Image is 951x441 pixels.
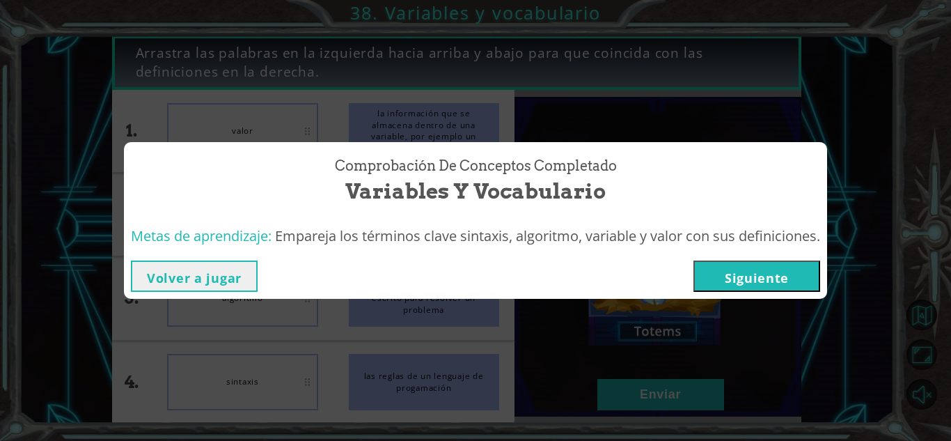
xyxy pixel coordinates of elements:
font: Empareja los términos clave sintaxis, algoritmo, variable y valor con sus definiciones. [275,226,820,245]
font: Volver a jugar [147,270,242,286]
font: Metas de aprendizaje: [131,226,272,245]
button: Volver a jugar [131,261,258,292]
font: Siguiente [725,270,789,286]
font: Variables y vocabulario [345,178,606,203]
button: Siguiente [693,261,820,292]
font: Comprobación de conceptos Completado [335,157,617,174]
